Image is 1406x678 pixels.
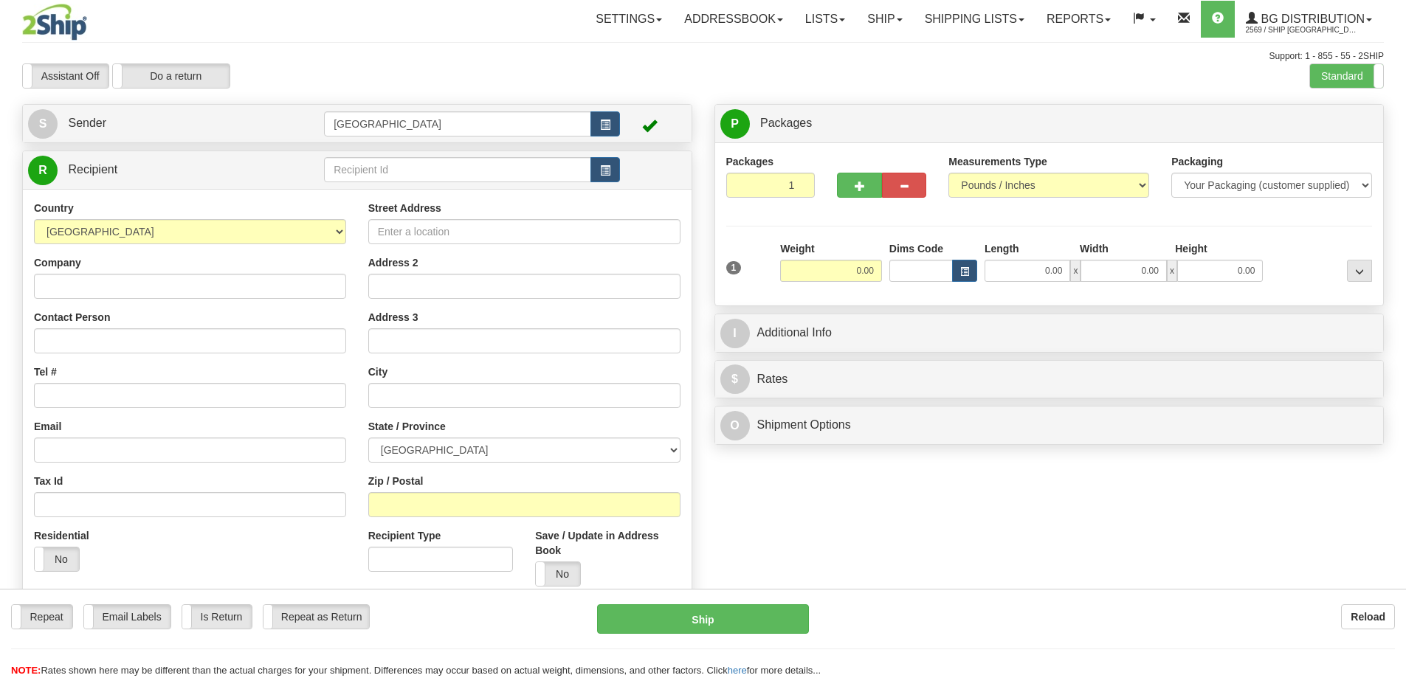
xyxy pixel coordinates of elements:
label: Height [1175,241,1207,256]
span: P [720,109,750,139]
a: P Packages [720,108,1379,139]
button: Reload [1341,604,1395,629]
label: Is Return [182,605,252,629]
label: Email [34,419,61,434]
label: Repeat [12,605,72,629]
span: 2569 / Ship [GEOGRAPHIC_DATA] [1246,23,1357,38]
button: Ship [597,604,809,634]
label: Measurements Type [948,154,1047,169]
label: Country [34,201,74,215]
label: Tax Id [34,474,63,488]
span: S [28,109,58,139]
a: Settings [585,1,673,38]
label: State / Province [368,419,446,434]
label: Repeat as Return [263,605,369,629]
label: Weight [780,241,814,256]
img: logo2569.jpg [22,4,87,41]
label: Width [1080,241,1109,256]
label: Zip / Postal [368,474,424,488]
a: Shipping lists [914,1,1035,38]
span: R [28,156,58,185]
label: City [368,364,387,379]
iframe: chat widget [1372,263,1405,414]
label: Standard [1310,64,1383,88]
a: OShipment Options [720,410,1379,440]
a: Ship [856,1,913,38]
span: x [1070,260,1081,282]
span: 1 [726,261,742,274]
label: Address 2 [368,255,418,270]
span: BG Distribution [1258,13,1365,25]
span: Packages [760,117,812,129]
label: Length [985,241,1019,256]
label: Residential [34,528,89,543]
label: Company [34,255,81,270]
label: Dims Code [889,241,943,256]
span: $ [720,364,750,394]
label: Street Address [368,201,441,215]
a: Reports [1035,1,1122,38]
a: Addressbook [673,1,794,38]
a: here [728,665,747,676]
label: Packaging [1171,154,1223,169]
label: No [35,547,79,571]
a: IAdditional Info [720,318,1379,348]
a: R Recipient [28,155,292,185]
div: Support: 1 - 855 - 55 - 2SHIP [22,50,1384,63]
span: Recipient [68,163,117,176]
label: Assistant Off [23,64,108,88]
label: Recipient Type [368,528,441,543]
label: Email Labels [84,605,170,629]
span: Sender [68,117,106,129]
label: Address 3 [368,310,418,325]
label: No [536,562,580,586]
label: Packages [726,154,774,169]
span: O [720,411,750,440]
a: $Rates [720,364,1379,395]
input: Recipient Id [324,157,591,182]
span: NOTE: [11,665,41,676]
b: Reload [1351,611,1385,623]
a: BG Distribution 2569 / Ship [GEOGRAPHIC_DATA] [1235,1,1383,38]
span: x [1167,260,1177,282]
input: Sender Id [324,111,591,136]
label: Save / Update in Address Book [535,528,680,558]
span: I [720,319,750,348]
label: Do a return [113,64,230,88]
div: ... [1347,260,1372,282]
a: Lists [794,1,856,38]
label: Contact Person [34,310,110,325]
a: S Sender [28,108,324,139]
label: Tel # [34,364,57,379]
input: Enter a location [368,219,680,244]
